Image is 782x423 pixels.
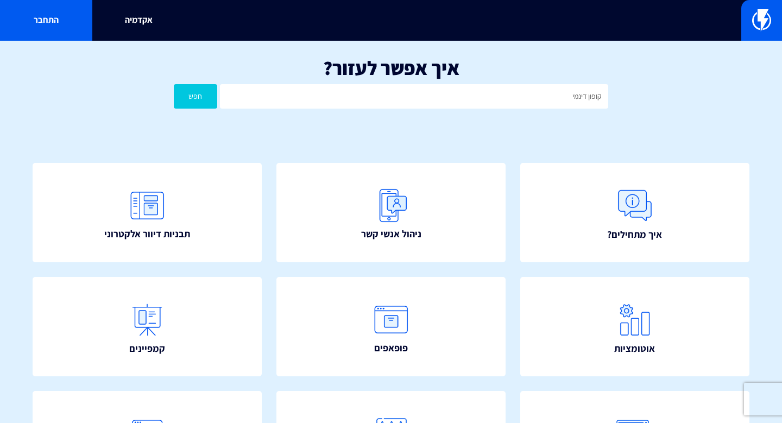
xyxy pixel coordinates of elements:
a: איך מתחילים? [520,163,749,263]
input: חיפוש מהיר... [156,8,626,33]
a: פופאפים [276,277,506,377]
span: תבניות דיוור אלקטרוני [104,227,190,241]
span: אוטומציות [614,342,655,356]
a: ניהול אנשי קשר [276,163,506,263]
span: פופאפים [374,341,408,355]
a: אוטומציות [520,277,749,377]
h1: איך אפשר לעזור? [16,57,766,79]
input: חיפוש [220,84,608,109]
span: קמפיינים [129,342,165,356]
a: קמפיינים [33,277,262,377]
span: ניהול אנשי קשר [361,227,421,241]
a: תבניות דיוור אלקטרוני [33,163,262,263]
span: איך מתחילים? [607,228,662,242]
button: חפש [174,84,217,109]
